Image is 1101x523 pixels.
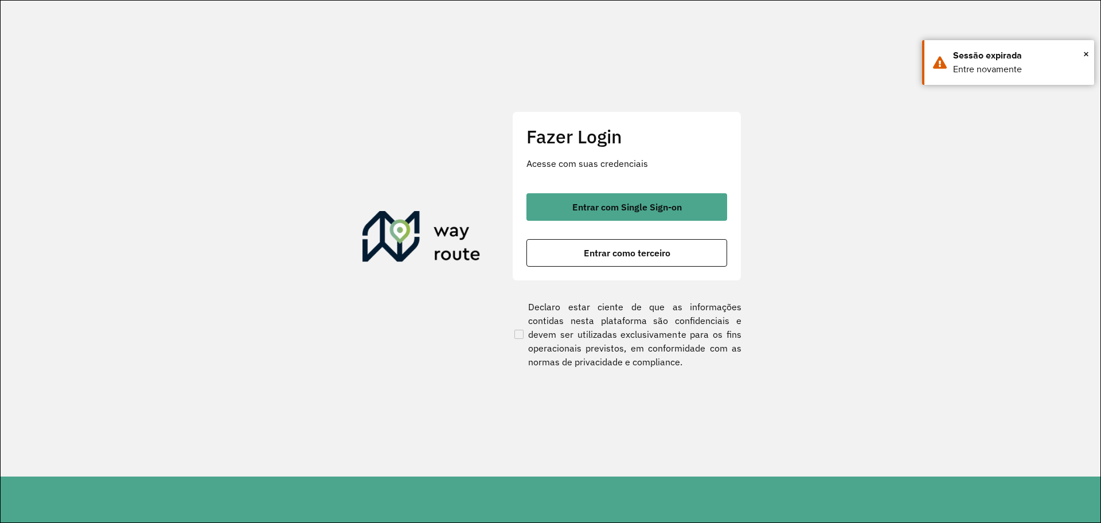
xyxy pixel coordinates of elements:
label: Declaro estar ciente de que as informações contidas nesta plataforma são confidenciais e devem se... [512,300,741,369]
img: Roteirizador AmbevTech [362,211,481,266]
button: button [526,193,727,221]
div: Entre novamente [953,63,1086,76]
button: button [526,239,727,267]
span: × [1083,45,1089,63]
div: Sessão expirada [953,49,1086,63]
p: Acesse com suas credenciais [526,157,727,170]
button: Close [1083,45,1089,63]
span: Entrar como terceiro [584,248,670,257]
h2: Fazer Login [526,126,727,147]
span: Entrar com Single Sign-on [572,202,682,212]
